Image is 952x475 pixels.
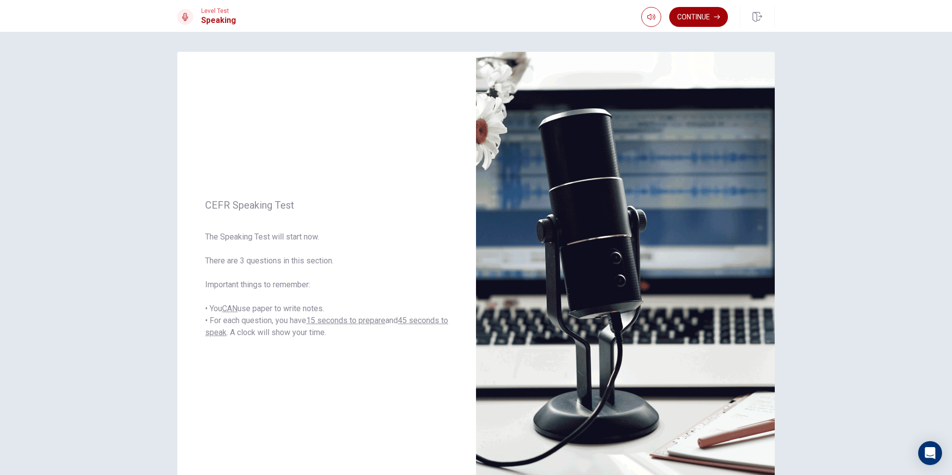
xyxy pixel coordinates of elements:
span: The Speaking Test will start now. There are 3 questions in this section. Important things to reme... [205,231,448,339]
span: CEFR Speaking Test [205,199,448,211]
u: 15 seconds to prepare [306,316,385,325]
span: Level Test [201,7,236,14]
h1: Speaking [201,14,236,26]
div: Open Intercom Messenger [918,441,942,465]
button: Continue [669,7,728,27]
u: CAN [222,304,238,313]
